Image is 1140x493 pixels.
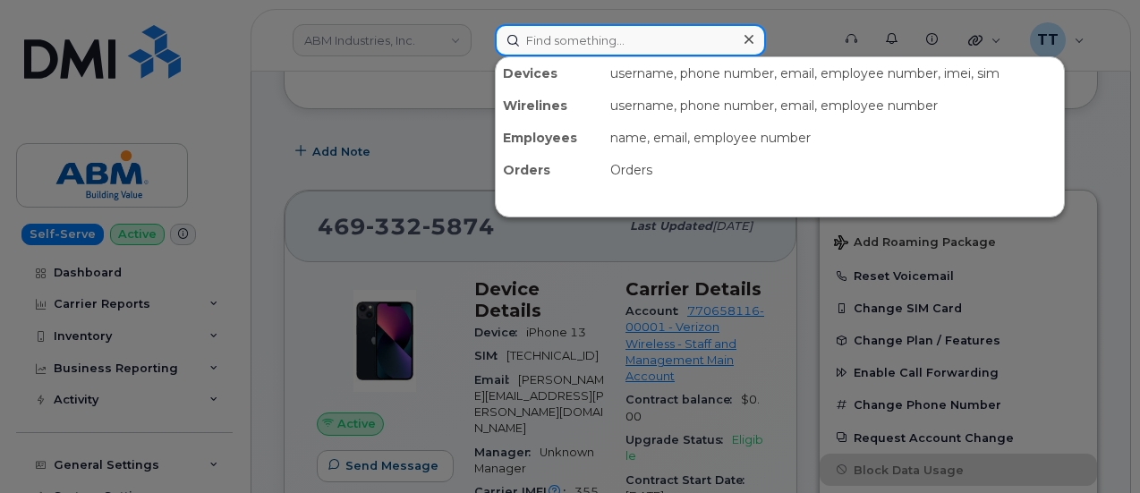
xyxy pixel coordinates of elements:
[495,24,766,56] input: Find something...
[603,57,1064,89] div: username, phone number, email, employee number, imei, sim
[603,154,1064,186] div: Orders
[496,154,603,186] div: Orders
[603,89,1064,122] div: username, phone number, email, employee number
[496,89,603,122] div: Wirelines
[496,57,603,89] div: Devices
[603,122,1064,154] div: name, email, employee number
[496,122,603,154] div: Employees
